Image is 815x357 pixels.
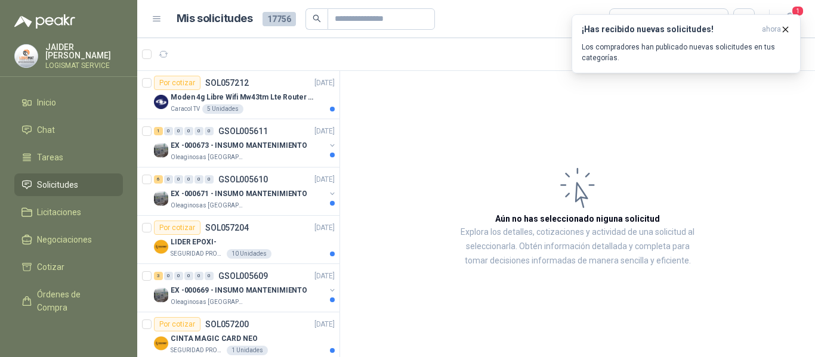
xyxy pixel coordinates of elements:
p: SOL057200 [205,320,249,328]
p: CINTA MAGIC CARD NEO [171,333,258,344]
div: Por cotizar [154,221,200,235]
div: 10 Unidades [227,249,271,259]
h3: ¡Has recibido nuevas solicitudes! [582,24,757,35]
a: 3 0 0 0 0 0 GSOL005609[DATE] Company LogoEX -000669 - INSUMO MANTENIMIENTOOleaginosas [GEOGRAPHIC... [154,269,337,307]
button: 1 [779,8,801,30]
p: [DATE] [314,174,335,185]
span: Órdenes de Compra [37,288,112,314]
button: ¡Has recibido nuevas solicitudes!ahora Los compradores han publicado nuevas solicitudes en tus ca... [572,14,801,73]
span: Cotizar [37,260,64,274]
p: Oleaginosas [GEOGRAPHIC_DATA][PERSON_NAME] [171,153,246,162]
a: 6 0 0 0 0 0 GSOL005610[DATE] Company LogoEX -000671 - INSUMO MANTENIMIENTOOleaginosas [GEOGRAPHIC... [154,172,337,210]
p: SEGURIDAD PROVISER LTDA [171,346,224,355]
img: Company Logo [15,45,38,67]
span: Licitaciones [37,206,81,219]
div: 0 [195,272,203,280]
img: Company Logo [154,95,168,109]
p: SOL057212 [205,79,249,87]
p: Oleaginosas [GEOGRAPHIC_DATA][PERSON_NAME] [171,297,246,307]
img: Company Logo [154,288,168,302]
div: 0 [205,127,214,135]
div: Por cotizar [154,76,200,90]
span: Tareas [37,151,63,164]
span: search [313,14,321,23]
span: 1 [791,5,804,17]
div: 0 [164,272,173,280]
div: 6 [154,175,163,184]
div: 0 [205,272,214,280]
p: Oleaginosas [GEOGRAPHIC_DATA][PERSON_NAME] [171,201,246,210]
a: Cotizar [14,256,123,278]
p: Los compradores han publicado nuevas solicitudes en tus categorías. [582,42,791,63]
a: Negociaciones [14,228,123,251]
img: Company Logo [154,143,168,157]
img: Company Logo [154,240,168,254]
div: 0 [184,127,193,135]
p: SOL057204 [205,223,249,232]
div: 0 [184,175,193,184]
div: 0 [174,175,183,184]
p: [DATE] [314,319,335,330]
p: Caracol TV [171,104,200,114]
p: LOGISMAT SERVICE [45,62,123,69]
p: LIDER EPOXI- [171,237,217,248]
p: [DATE] [314,222,335,234]
div: 0 [174,127,183,135]
a: 1 0 0 0 0 0 GSOL005611[DATE] Company LogoEX -000673 - INSUMO MANTENIMIENTOOleaginosas [GEOGRAPHIC... [154,124,337,162]
p: [DATE] [314,77,335,89]
a: Chat [14,119,123,141]
a: Inicio [14,91,123,114]
p: EX -000673 - INSUMO MANTENIMIENTO [171,140,307,151]
span: Chat [37,123,55,136]
div: 3 [154,272,163,280]
div: 0 [184,272,193,280]
div: 0 [164,175,173,184]
p: Moden 4g Libre Wifi Mw43tm Lte Router Móvil Internet 5ghz ALCATEL DESBLOQUEADO [171,92,319,103]
div: 0 [205,175,214,184]
span: ahora [762,24,781,35]
a: Por cotizarSOL057204[DATE] Company LogoLIDER EPOXI-SEGURIDAD PROVISER LTDA10 Unidades [137,216,339,264]
a: Por cotizarSOL057212[DATE] Company LogoModen 4g Libre Wifi Mw43tm Lte Router Móvil Internet 5ghz ... [137,71,339,119]
p: GSOL005610 [218,175,268,184]
p: EX -000669 - INSUMO MANTENIMIENTO [171,285,307,296]
h3: Aún no has seleccionado niguna solicitud [495,212,660,225]
span: 17756 [263,12,296,26]
div: 0 [174,272,183,280]
div: Todas [617,13,642,26]
div: 1 [154,127,163,135]
h1: Mis solicitudes [177,10,253,27]
div: Por cotizar [154,317,200,331]
p: JAIDER [PERSON_NAME] [45,43,123,60]
p: [DATE] [314,126,335,137]
div: 0 [195,127,203,135]
img: Company Logo [154,191,168,206]
p: EX -000671 - INSUMO MANTENIMIENTO [171,188,307,200]
img: Logo peakr [14,14,75,29]
a: Solicitudes [14,173,123,196]
p: Explora los detalles, cotizaciones y actividad de una solicitud al seleccionarla. Obtén informaci... [459,225,696,268]
span: Negociaciones [37,233,92,246]
span: Inicio [37,96,56,109]
div: 0 [195,175,203,184]
div: 1 Unidades [227,346,268,355]
img: Company Logo [154,336,168,350]
div: 5 Unidades [202,104,243,114]
div: 0 [164,127,173,135]
span: Solicitudes [37,178,78,191]
a: Tareas [14,146,123,169]
p: GSOL005611 [218,127,268,135]
p: GSOL005609 [218,272,268,280]
a: Órdenes de Compra [14,283,123,319]
a: Remisiones [14,324,123,346]
p: SEGURIDAD PROVISER LTDA [171,249,224,259]
p: [DATE] [314,271,335,282]
a: Licitaciones [14,201,123,223]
